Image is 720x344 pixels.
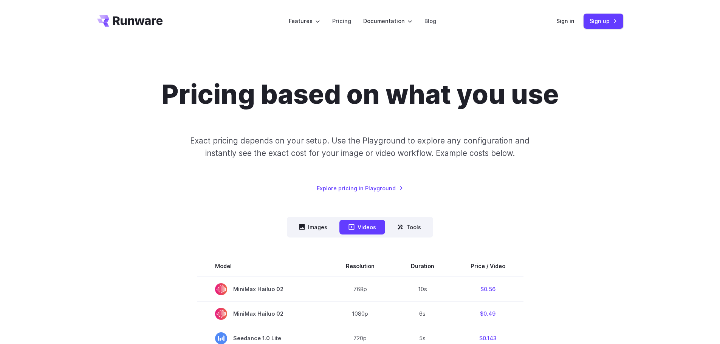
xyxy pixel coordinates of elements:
[332,17,351,25] a: Pricing
[328,277,393,302] td: 768p
[393,301,452,326] td: 6s
[584,14,623,28] a: Sign up
[452,256,523,277] th: Price / Video
[290,220,336,234] button: Images
[424,17,436,25] a: Blog
[556,17,574,25] a: Sign in
[97,15,163,27] a: Go to /
[328,256,393,277] th: Resolution
[328,301,393,326] td: 1080p
[215,308,310,320] span: MiniMax Hailuo 02
[289,17,320,25] label: Features
[452,277,523,302] td: $0.56
[176,134,544,160] p: Exact pricing depends on your setup. Use the Playground to explore any configuration and instantl...
[452,301,523,326] td: $0.49
[388,220,430,234] button: Tools
[363,17,412,25] label: Documentation
[161,79,559,110] h1: Pricing based on what you use
[339,220,385,234] button: Videos
[215,283,310,295] span: MiniMax Hailuo 02
[393,256,452,277] th: Duration
[317,184,403,193] a: Explore pricing in Playground
[393,277,452,302] td: 10s
[197,256,328,277] th: Model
